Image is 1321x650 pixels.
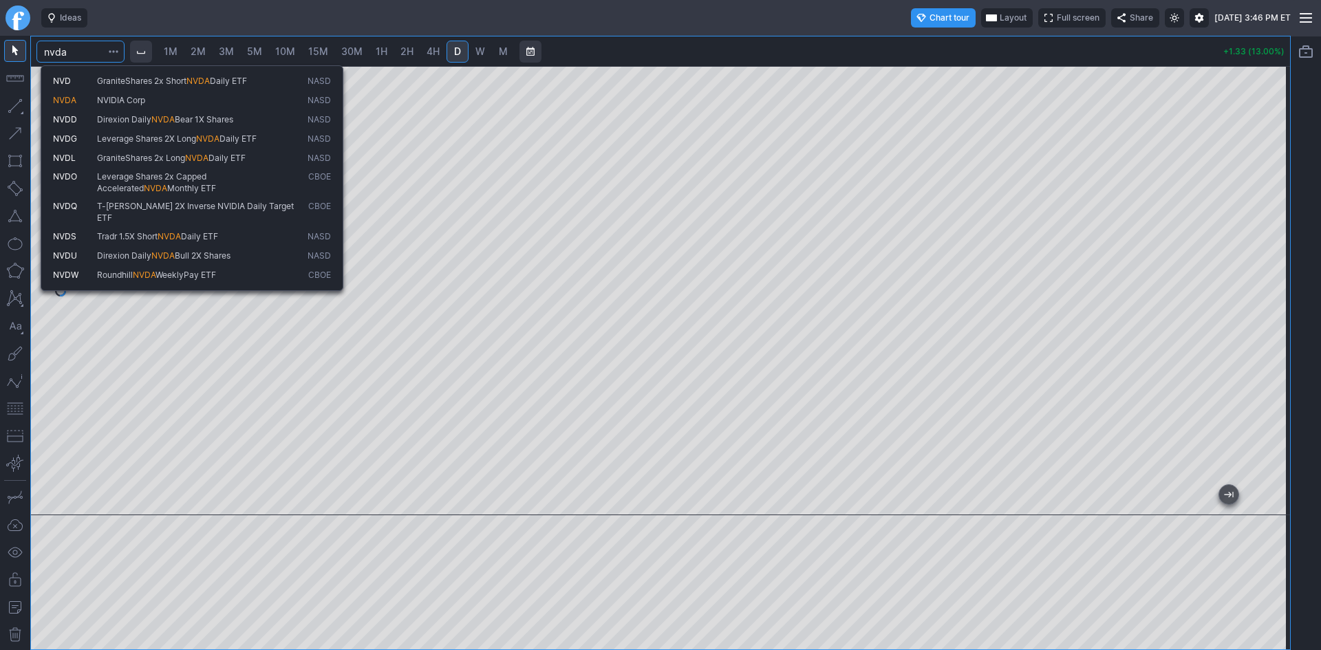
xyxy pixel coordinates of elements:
[308,171,331,194] span: CBOE
[275,45,295,57] span: 10M
[241,41,268,63] a: 5M
[1295,41,1317,63] button: Portfolio watchlist
[4,122,26,144] button: Arrow
[420,41,446,63] a: 4H
[151,250,175,261] span: NVDA
[492,41,514,63] a: M
[1219,485,1238,504] button: Jump to the most recent bar
[41,8,87,28] button: Ideas
[36,41,125,63] input: Search
[247,45,262,57] span: 5M
[97,95,145,105] span: NVIDIA Corp
[499,45,508,57] span: M
[4,343,26,365] button: Brush
[447,41,469,63] a: D
[164,45,178,57] span: 1M
[4,486,26,508] button: Drawing mode: Single
[185,153,208,163] span: NVDA
[104,41,123,63] button: Search
[4,541,26,563] button: Hide drawings
[4,370,26,392] button: Elliott waves
[4,40,26,62] button: Mouse
[4,205,26,227] button: Triangle
[175,114,233,124] span: Bear 1X Shares
[4,453,26,475] button: Anchored VWAP
[308,114,331,126] span: NASD
[1190,8,1209,28] button: Settings
[175,250,230,261] span: Bull 2X Shares
[308,95,331,107] span: NASD
[308,231,331,243] span: NASD
[1130,11,1153,25] span: Share
[427,45,440,57] span: 4H
[308,250,331,262] span: NASD
[219,133,257,144] span: Daily ETF
[191,45,206,57] span: 2M
[335,41,369,63] a: 30M
[1111,8,1159,28] button: Share
[930,11,969,25] span: Chart tour
[144,183,167,193] span: NVDA
[308,153,331,164] span: NASD
[155,270,216,280] span: WeeklyPay ETF
[53,201,77,211] span: NVDQ
[1165,8,1184,28] button: Toggle light mode
[97,133,196,144] span: Leverage Shares 2X Long
[308,201,331,224] span: CBOE
[60,11,81,25] span: Ideas
[308,45,328,57] span: 15M
[53,153,76,163] span: NVDL
[158,231,181,241] span: NVDA
[394,41,420,63] a: 2H
[219,45,234,57] span: 3M
[4,425,26,447] button: Position
[911,8,976,28] button: Chart tour
[53,231,76,241] span: NVDS
[181,231,218,241] span: Daily ETF
[400,45,414,57] span: 2H
[4,569,26,591] button: Lock drawings
[981,8,1033,28] button: Layout
[4,596,26,618] button: Add note
[53,114,77,124] span: NVDD
[1000,11,1027,25] span: Layout
[4,624,26,646] button: Remove all drawings
[4,315,26,337] button: Text
[97,270,133,280] span: Roundhill
[4,232,26,254] button: Ellipse
[184,41,212,63] a: 2M
[130,41,152,63] button: Interval
[4,95,26,117] button: Line
[97,153,185,163] span: GraniteShares 2x Long
[158,41,184,63] a: 1M
[308,270,331,281] span: CBOE
[97,250,151,261] span: Direxion Daily
[53,95,76,105] span: NVDA
[97,114,151,124] span: Direxion Daily
[1214,11,1291,25] span: [DATE] 3:46 PM ET
[97,76,186,86] span: GraniteShares 2x Short
[196,133,219,144] span: NVDA
[4,177,26,199] button: Rotated rectangle
[53,76,71,86] span: NVD
[269,41,301,63] a: 10M
[97,231,158,241] span: Tradr 1.5X Short
[4,398,26,420] button: Fibonacci retracements
[53,171,77,182] span: NVDO
[208,153,246,163] span: Daily ETF
[4,67,26,89] button: Measure
[53,133,77,144] span: NVDG
[6,6,30,30] a: Finviz.com
[376,45,387,57] span: 1H
[41,65,343,291] div: Search
[151,114,175,124] span: NVDA
[213,41,240,63] a: 3M
[1057,11,1099,25] span: Full screen
[469,41,491,63] a: W
[1223,47,1285,56] p: +1.33 (13.00%)
[475,45,485,57] span: W
[97,201,294,223] span: T-[PERSON_NAME] 2X Inverse NVIDIA Daily Target ETF
[302,41,334,63] a: 15M
[341,45,363,57] span: 30M
[4,150,26,172] button: Rectangle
